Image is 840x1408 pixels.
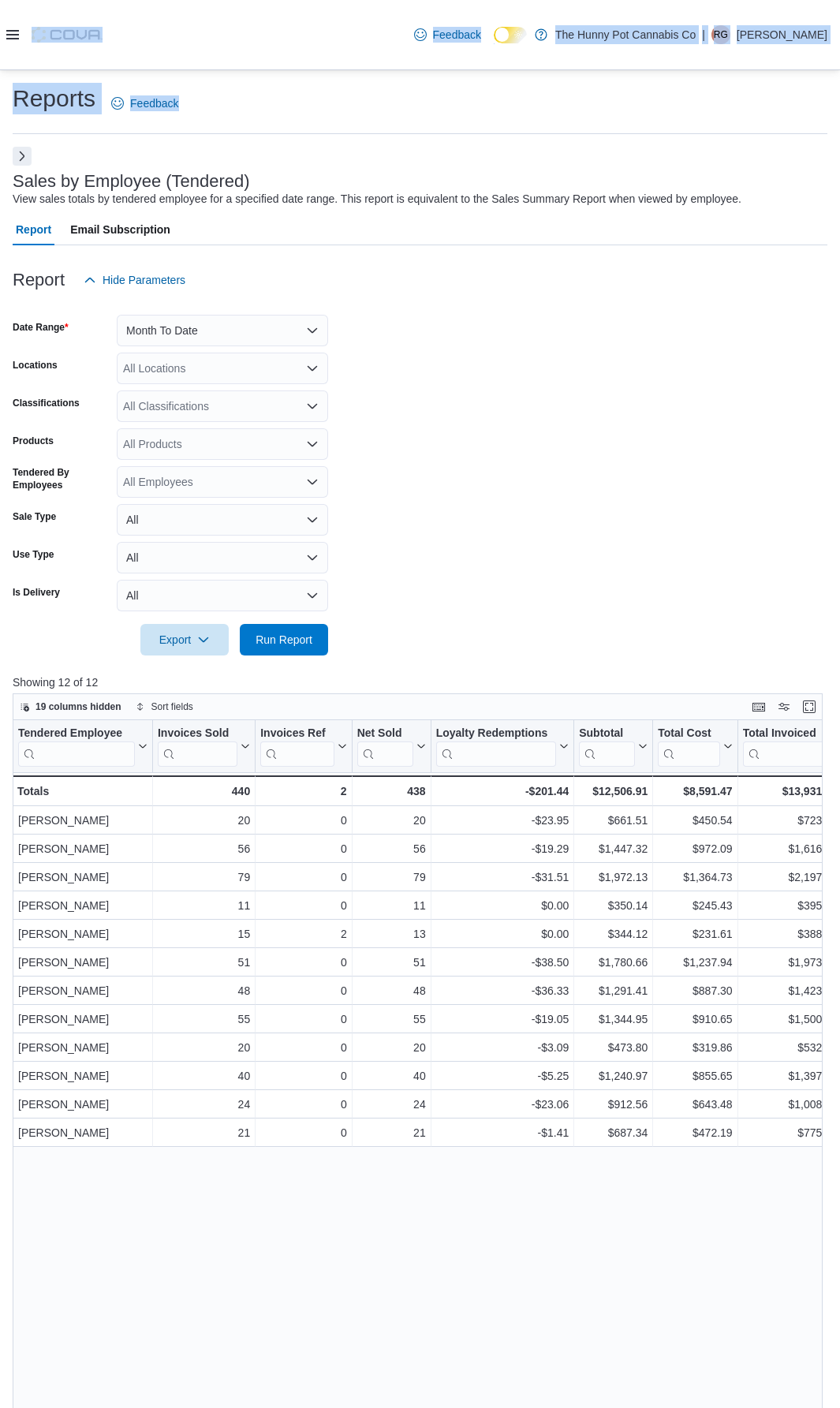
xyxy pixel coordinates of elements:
div: $395.64 [743,896,838,915]
img: Cova [32,27,103,43]
div: 55 [158,1010,250,1029]
button: Subtotal [579,726,648,767]
button: Invoices Ref [260,726,346,767]
div: $2,197.12 [743,868,838,887]
div: 79 [158,868,250,887]
div: 51 [357,953,426,972]
div: $1,423.01 [743,981,838,1000]
div: $350.14 [579,896,648,915]
button: Open list of options [306,400,319,413]
div: [PERSON_NAME] [18,839,147,858]
div: $245.43 [658,896,732,915]
div: $1,972.13 [579,868,648,887]
div: Total Invoiced [743,726,825,741]
div: Invoices Ref [260,726,334,741]
button: Total Cost [658,726,732,767]
label: Products [13,435,54,447]
a: Feedback [408,19,487,50]
button: Open list of options [306,438,319,450]
div: 2 [260,924,346,943]
button: All [117,504,328,536]
div: $532.33 [743,1038,838,1057]
div: 0 [260,1010,346,1029]
span: Run Report [256,632,312,648]
div: $1,291.41 [579,981,648,1000]
a: Feedback [105,88,185,119]
div: [PERSON_NAME] [18,1066,147,1085]
div: 0 [260,868,346,887]
div: 440 [158,782,250,801]
div: Loyalty Redemptions [436,726,557,741]
div: $1,500.82 [743,1010,838,1029]
button: Open list of options [306,476,319,488]
div: -$1.41 [436,1123,569,1142]
span: Export [150,624,219,655]
div: Total Invoiced [743,726,825,767]
div: [PERSON_NAME] [18,1038,147,1057]
label: Classifications [13,397,80,409]
div: 48 [357,981,426,1000]
div: 40 [158,1066,250,1085]
div: 79 [357,868,426,887]
span: 19 columns hidden [35,700,121,713]
button: 19 columns hidden [13,697,128,716]
div: Tendered Employee [18,726,135,741]
div: $1,616.27 [743,839,838,858]
div: $887.30 [658,981,732,1000]
div: 11 [357,896,426,915]
div: -$19.05 [436,1010,569,1029]
div: Subtotal [579,726,635,767]
div: $388.85 [743,924,838,943]
button: Run Report [240,624,328,655]
div: 2 [260,782,346,801]
div: -$19.29 [436,839,569,858]
div: 24 [158,1095,250,1114]
div: 0 [260,896,346,915]
h1: Reports [13,83,95,114]
button: Total Invoiced [743,726,838,767]
p: | [702,25,705,44]
div: Net Sold [357,726,413,741]
div: 21 [158,1123,250,1142]
div: $319.86 [658,1038,732,1057]
label: Date Range [13,321,69,334]
div: $723.58 [743,811,838,830]
div: 51 [158,953,250,972]
div: -$23.06 [436,1095,569,1114]
div: Totals [17,782,147,801]
button: Next [13,147,32,166]
div: [PERSON_NAME] [18,811,147,830]
span: Feedback [433,27,481,43]
h3: Report [13,271,65,289]
div: 0 [260,1038,346,1057]
label: Locations [13,359,58,372]
div: Loyalty Redemptions [436,726,557,767]
div: Ryckolos Griffiths [711,25,730,44]
div: 20 [158,811,250,830]
div: $450.54 [658,811,732,830]
div: $855.65 [658,1066,732,1085]
button: Tendered Employee [18,726,147,767]
div: -$31.51 [436,868,569,887]
p: Showing 12 of 12 [13,674,831,690]
div: $1,973.71 [743,953,838,972]
span: Email Subscription [70,214,170,245]
button: Display options [775,697,793,716]
div: 56 [357,839,426,858]
div: 0 [260,1066,346,1085]
button: Export [140,624,229,655]
p: The Hunny Pot Cannabis Co [555,25,696,44]
div: $8,591.47 [658,782,732,801]
div: 0 [260,811,346,830]
div: Total Cost [658,726,719,741]
label: Tendered By Employees [13,466,110,491]
div: $661.51 [579,811,648,830]
span: Hide Parameters [103,272,185,288]
div: 438 [357,782,426,801]
div: $1,240.97 [579,1066,648,1085]
div: 0 [260,981,346,1000]
span: RG [714,25,728,44]
div: Invoices Sold [158,726,237,767]
button: Net Sold [357,726,426,767]
div: $344.12 [579,924,648,943]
